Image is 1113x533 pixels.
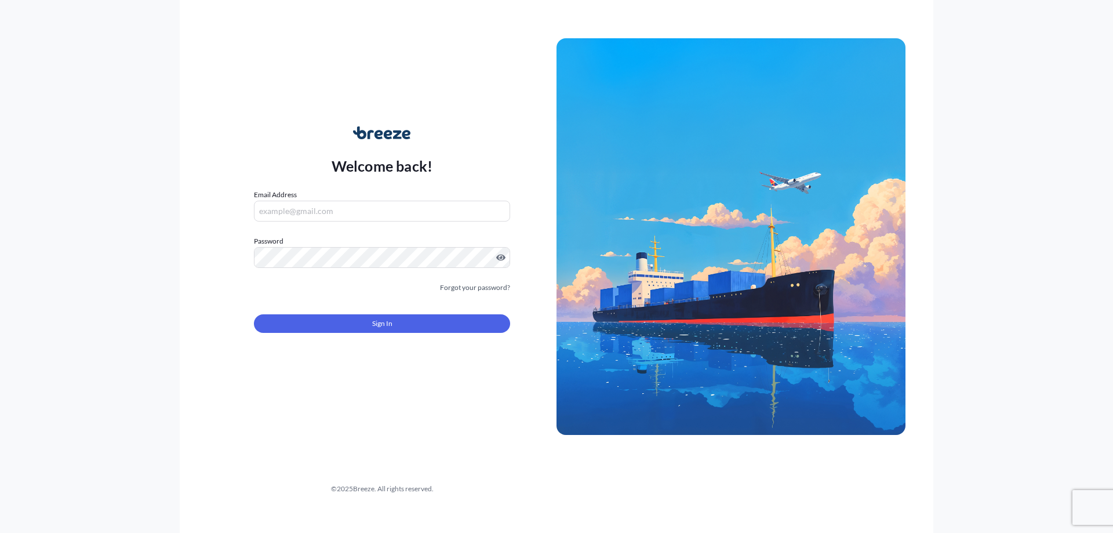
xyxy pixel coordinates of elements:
[254,189,297,201] label: Email Address
[208,483,556,495] div: © 2025 Breeze. All rights reserved.
[254,201,510,222] input: example@gmail.com
[254,314,510,333] button: Sign In
[372,318,392,329] span: Sign In
[496,253,505,262] button: Show password
[254,235,510,247] label: Password
[332,157,433,175] p: Welcome back!
[556,38,905,435] img: Ship illustration
[440,282,510,293] a: Forgot your password?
